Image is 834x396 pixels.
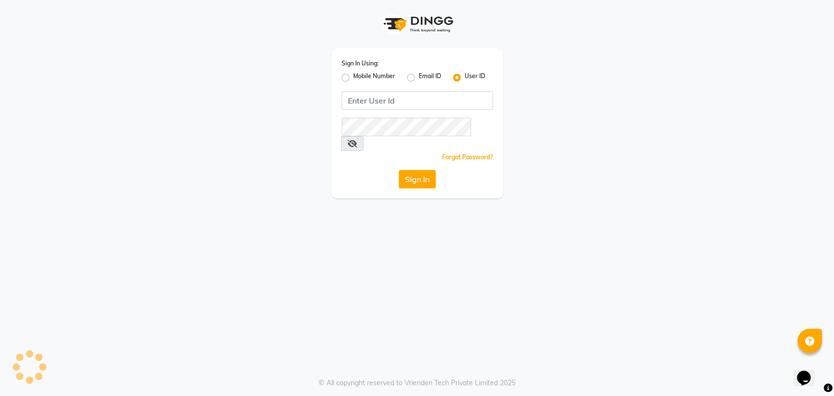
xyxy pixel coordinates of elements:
label: User ID [465,72,485,83]
img: logo1.svg [378,10,456,39]
label: Sign In Using: [342,59,379,68]
iframe: chat widget [793,357,824,386]
input: Username [342,91,493,110]
label: Mobile Number [353,72,395,83]
input: Username [342,118,471,136]
a: Forgot Password? [442,153,493,161]
button: Sign In [399,170,436,188]
label: Email ID [419,72,441,83]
